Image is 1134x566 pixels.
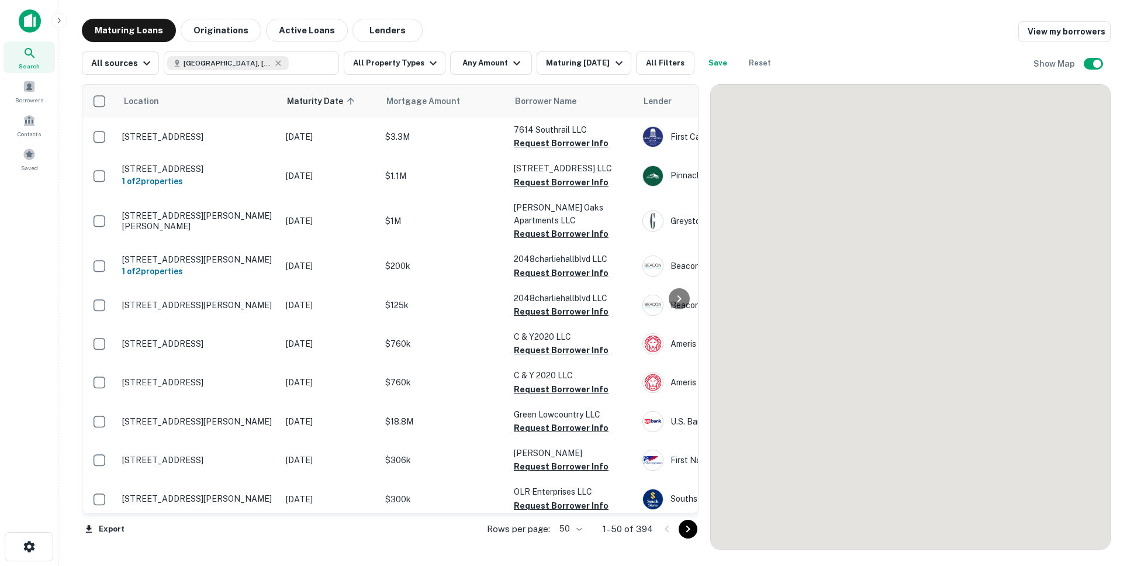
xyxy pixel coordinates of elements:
[514,330,631,343] p: C & Y2020 LLC
[514,460,609,474] button: Request Borrower Info
[122,254,274,265] p: [STREET_ADDRESS][PERSON_NAME]
[1018,21,1111,42] a: View my borrowers
[643,295,663,315] img: picture
[352,19,423,42] button: Lenders
[514,201,631,227] p: [PERSON_NAME] Oaks Apartments LLC
[487,522,550,536] p: Rows per page:
[91,56,154,70] div: All sources
[385,215,502,227] p: $1M
[642,450,818,471] div: First National Bank Of [US_STATE]
[122,493,274,504] p: [STREET_ADDRESS][PERSON_NAME]
[4,75,55,107] a: Borrowers
[286,415,374,428] p: [DATE]
[385,376,502,389] p: $760k
[386,94,475,108] span: Mortgage Amount
[537,51,631,75] button: Maturing [DATE]
[385,337,502,350] p: $760k
[385,130,502,143] p: $3.3M
[514,421,609,435] button: Request Borrower Info
[286,337,374,350] p: [DATE]
[514,485,631,498] p: OLR Enterprises LLC
[286,454,374,467] p: [DATE]
[514,499,609,513] button: Request Borrower Info
[19,9,41,33] img: capitalize-icon.png
[643,127,663,147] img: picture
[642,295,818,316] div: Beacon Community Bank
[643,211,663,231] img: picture
[122,377,274,388] p: [STREET_ADDRESS]
[514,227,609,241] button: Request Borrower Info
[644,94,672,108] span: Lender
[643,256,663,276] img: picture
[1076,435,1134,491] div: Chat Widget
[1033,57,1077,70] h6: Show Map
[514,253,631,265] p: 2048charliehallblvd LLC
[642,489,818,510] div: Southstate Bank, National Association
[122,300,274,310] p: [STREET_ADDRESS][PERSON_NAME]
[122,339,274,349] p: [STREET_ADDRESS]
[642,165,818,187] div: Pinnacle Bank, Inc.
[286,493,374,506] p: [DATE]
[514,266,609,280] button: Request Borrower Info
[385,493,502,506] p: $300k
[546,56,625,70] div: Maturing [DATE]
[379,85,508,118] th: Mortgage Amount
[4,109,55,141] a: Contacts
[642,126,818,147] div: First Capital Bank
[82,51,159,75] button: All sources
[82,19,176,42] button: Maturing Loans
[19,61,40,71] span: Search
[514,136,609,150] button: Request Borrower Info
[385,170,502,182] p: $1.1M
[286,215,374,227] p: [DATE]
[116,85,280,118] th: Location
[642,411,818,432] div: U.s. Bank
[385,415,502,428] p: $18.8M
[514,162,631,175] p: [STREET_ADDRESS] LLC
[642,333,818,354] div: Ameris Bank
[643,334,663,354] img: picture
[122,132,274,142] p: [STREET_ADDRESS]
[514,447,631,460] p: [PERSON_NAME]
[555,520,584,537] div: 50
[643,372,663,392] img: picture
[637,85,824,118] th: Lender
[286,376,374,389] p: [DATE]
[514,292,631,305] p: 2048charliehallblvd LLC
[123,94,159,108] span: Location
[266,19,348,42] button: Active Loans
[18,129,41,139] span: Contacts
[286,170,374,182] p: [DATE]
[508,85,637,118] th: Borrower Name
[643,166,663,186] img: picture
[514,305,609,319] button: Request Borrower Info
[514,408,631,421] p: Green Lowcountry LLC
[514,369,631,382] p: C & Y 2020 LLC
[711,85,1110,549] div: 0 0
[642,256,818,277] div: Beacon Community Bank
[514,123,631,136] p: 7614 Southrail LLC
[344,51,445,75] button: All Property Types
[122,416,274,427] p: [STREET_ADDRESS][PERSON_NAME]
[181,19,261,42] button: Originations
[515,94,576,108] span: Borrower Name
[643,450,663,470] img: picture
[385,454,502,467] p: $306k
[741,51,779,75] button: Reset
[603,522,653,536] p: 1–50 of 394
[385,260,502,272] p: $200k
[122,164,274,174] p: [STREET_ADDRESS]
[385,299,502,312] p: $125k
[286,299,374,312] p: [DATE]
[287,94,358,108] span: Maturity Date
[679,520,697,539] button: Go to next page
[122,175,274,188] h6: 1 of 2 properties
[514,382,609,396] button: Request Borrower Info
[642,372,818,393] div: Ameris Bank
[184,58,271,68] span: [GEOGRAPHIC_DATA], [GEOGRAPHIC_DATA], [GEOGRAPHIC_DATA]
[643,412,663,432] img: picture
[286,260,374,272] p: [DATE]
[4,143,55,175] a: Saved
